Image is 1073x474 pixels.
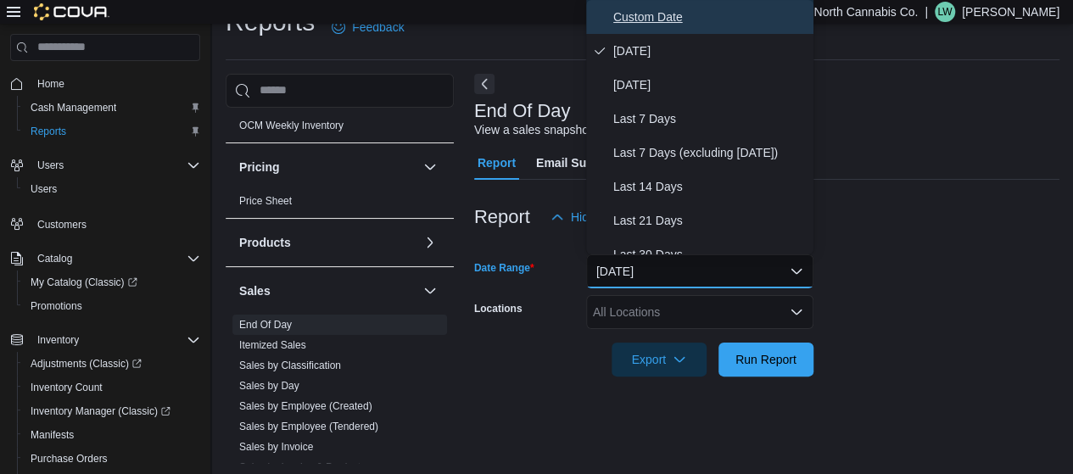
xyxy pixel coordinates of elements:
[31,248,79,269] button: Catalog
[474,74,495,94] button: Next
[420,281,440,301] button: Sales
[226,191,454,218] div: Pricing
[24,179,200,199] span: Users
[31,357,142,371] span: Adjustments (Classic)
[718,343,813,376] button: Run Report
[24,98,123,118] a: Cash Management
[37,159,64,172] span: Users
[24,179,64,199] a: Users
[586,254,813,288] button: [DATE]
[24,121,73,142] a: Reports
[17,96,207,120] button: Cash Management
[17,423,207,447] button: Manifests
[352,19,404,36] span: Feedback
[31,299,82,313] span: Promotions
[325,10,411,44] a: Feedback
[239,359,341,372] span: Sales by Classification
[613,7,807,27] span: Custom Date
[31,74,71,94] a: Home
[239,195,292,207] a: Price Sheet
[24,272,144,293] a: My Catalog (Classic)
[24,401,200,421] span: Inventory Manager (Classic)
[3,247,207,270] button: Catalog
[31,452,108,466] span: Purchase Orders
[937,2,952,22] span: LW
[571,209,660,226] span: Hide Parameters
[544,200,667,234] button: Hide Parameters
[622,343,696,376] span: Export
[31,330,200,350] span: Inventory
[3,153,207,177] button: Users
[239,338,306,352] span: Itemized Sales
[24,377,109,398] a: Inventory Count
[24,425,200,445] span: Manifests
[612,343,707,376] button: Export
[24,449,200,469] span: Purchase Orders
[17,120,207,143] button: Reports
[34,3,109,20] img: Cova
[239,159,279,176] h3: Pricing
[37,252,72,265] span: Catalog
[613,41,807,61] span: [DATE]
[474,302,523,315] label: Locations
[420,157,440,177] button: Pricing
[613,75,807,95] span: [DATE]
[31,73,200,94] span: Home
[735,351,796,368] span: Run Report
[474,261,534,275] label: Date Range
[925,2,928,22] p: |
[239,119,344,132] span: OCM Weekly Inventory
[31,101,116,114] span: Cash Management
[31,215,93,235] a: Customers
[613,210,807,231] span: Last 21 Days
[226,115,454,142] div: OCM
[239,461,360,473] a: Sales by Invoice & Product
[239,282,271,299] h3: Sales
[31,404,170,418] span: Inventory Manager (Classic)
[31,381,103,394] span: Inventory Count
[37,333,79,347] span: Inventory
[31,213,200,234] span: Customers
[24,272,200,293] span: My Catalog (Classic)
[239,380,299,392] a: Sales by Day
[239,282,416,299] button: Sales
[17,177,207,201] button: Users
[239,120,344,131] a: OCM Weekly Inventory
[3,71,207,96] button: Home
[239,400,372,412] a: Sales by Employee (Created)
[24,121,200,142] span: Reports
[239,194,292,208] span: Price Sheet
[239,399,372,413] span: Sales by Employee (Created)
[31,248,200,269] span: Catalog
[239,440,313,454] span: Sales by Invoice
[31,276,137,289] span: My Catalog (Classic)
[24,449,115,469] a: Purchase Orders
[24,354,200,374] span: Adjustments (Classic)
[24,377,200,398] span: Inventory Count
[31,330,86,350] button: Inventory
[24,401,177,421] a: Inventory Manager (Classic)
[24,425,81,445] a: Manifests
[24,354,148,374] a: Adjustments (Classic)
[790,305,803,319] button: Open list of options
[31,155,70,176] button: Users
[474,121,723,139] div: View a sales snapshot for a date or date range.
[239,318,292,332] span: End Of Day
[478,146,516,180] span: Report
[786,2,918,22] p: True North Cannabis Co.
[31,125,66,138] span: Reports
[31,182,57,196] span: Users
[239,360,341,371] a: Sales by Classification
[536,146,644,180] span: Email Subscription
[24,296,200,316] span: Promotions
[239,420,378,433] span: Sales by Employee (Tendered)
[17,399,207,423] a: Inventory Manager (Classic)
[17,447,207,471] button: Purchase Orders
[613,142,807,163] span: Last 7 Days (excluding [DATE])
[37,77,64,91] span: Home
[37,218,87,231] span: Customers
[3,328,207,352] button: Inventory
[24,296,89,316] a: Promotions
[239,234,291,251] h3: Products
[239,379,299,393] span: Sales by Day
